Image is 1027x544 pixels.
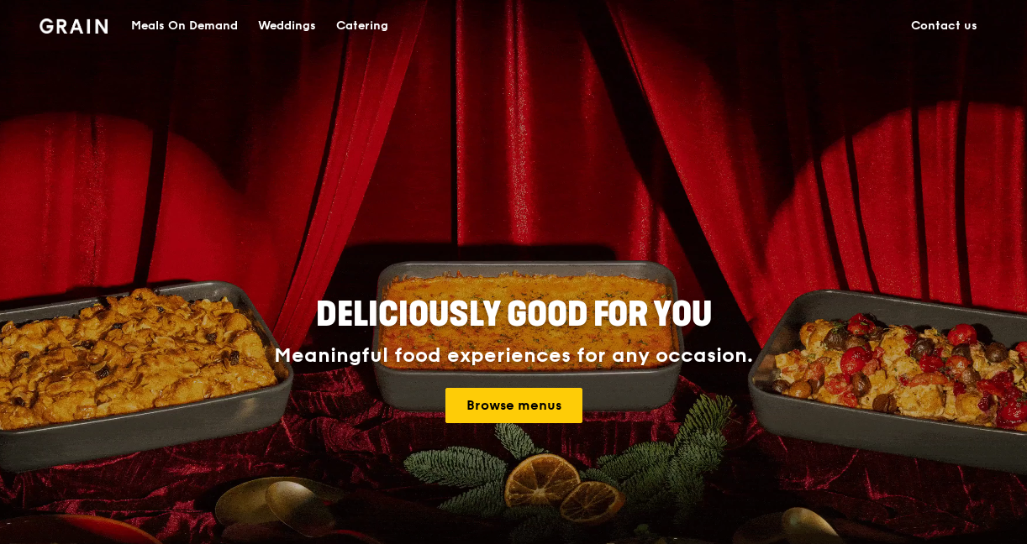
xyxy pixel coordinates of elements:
a: Weddings [248,1,326,51]
a: Browse menus [445,388,582,423]
img: Grain [39,18,108,34]
a: Catering [326,1,398,51]
div: Catering [336,1,388,51]
div: Weddings [258,1,316,51]
div: Meaningful food experiences for any occasion. [211,344,816,368]
div: Meals On Demand [131,1,238,51]
span: Deliciously good for you [316,295,712,335]
a: Contact us [901,1,987,51]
